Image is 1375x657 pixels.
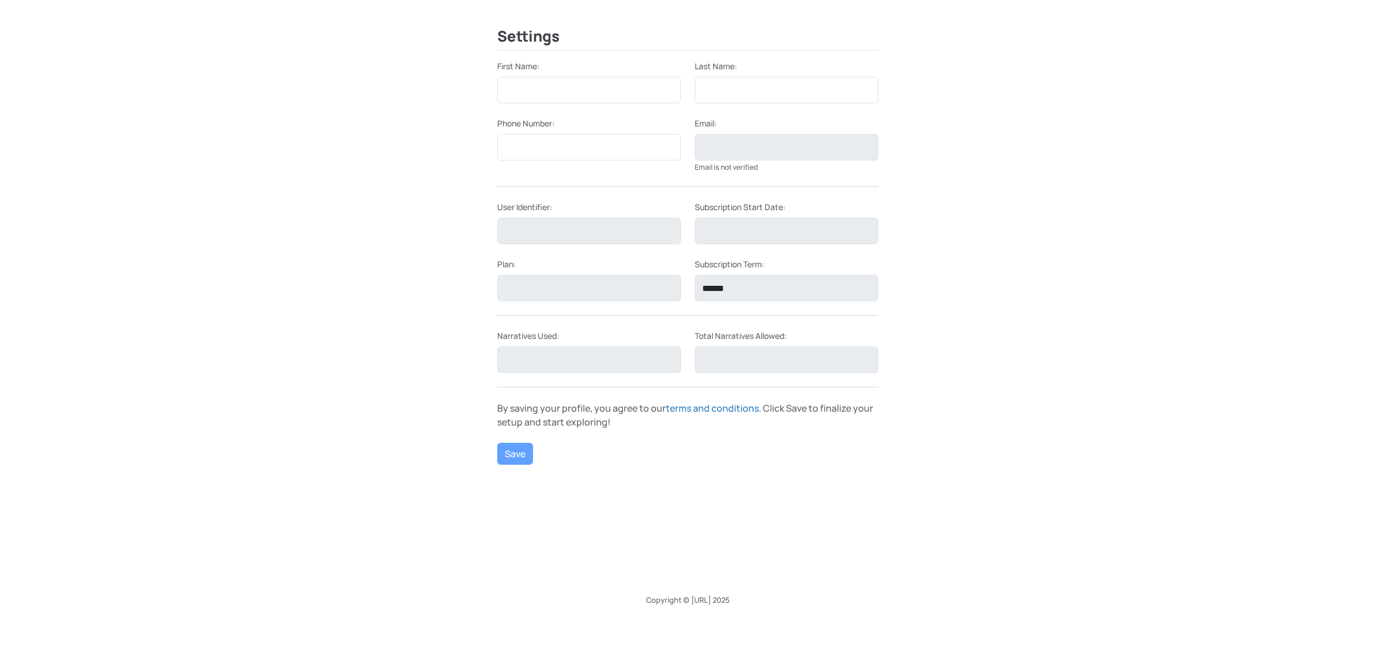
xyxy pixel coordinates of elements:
[497,60,539,72] label: First Name:
[497,201,552,213] label: User Identifier:
[695,258,764,270] label: Subscription Term:
[695,162,758,172] small: Email is not verified
[646,595,729,605] span: Copyright © [URL] 2025
[497,117,554,129] label: Phone Number:
[666,402,759,415] a: terms and conditions
[497,330,559,342] label: Narratives Used:
[695,330,787,342] label: Total Narratives Allowed:
[695,201,785,213] label: Subscription Start Date:
[490,401,885,429] div: By saving your profile, you agree to our . Click Save to finalize your setup and start exploring!
[695,60,737,72] label: Last Name:
[497,28,878,51] h2: Settings
[497,258,516,270] label: Plan:
[695,117,717,129] label: Email:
